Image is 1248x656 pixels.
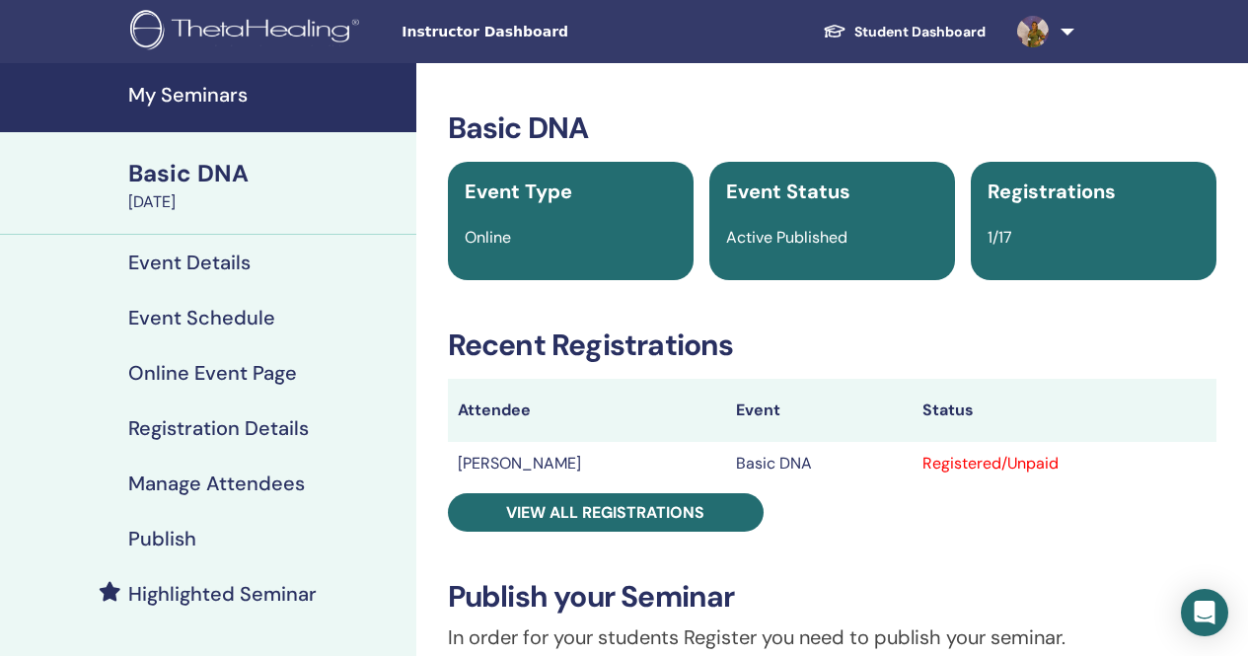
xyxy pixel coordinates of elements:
[726,227,847,248] span: Active Published
[448,328,1216,363] h3: Recent Registrations
[128,306,275,329] h4: Event Schedule
[506,502,704,523] span: View all registrations
[128,190,404,214] div: [DATE]
[807,14,1001,50] a: Student Dashboard
[726,442,913,485] td: Basic DNA
[128,416,309,440] h4: Registration Details
[1017,16,1049,47] img: default.jpg
[988,179,1116,204] span: Registrations
[128,251,251,274] h4: Event Details
[128,472,305,495] h4: Manage Attendees
[128,582,317,606] h4: Highlighted Seminar
[465,227,511,248] span: Online
[1181,589,1228,636] div: Open Intercom Messenger
[823,23,846,39] img: graduation-cap-white.svg
[448,442,727,485] td: [PERSON_NAME]
[402,22,697,42] span: Instructor Dashboard
[448,110,1216,146] h3: Basic DNA
[913,379,1216,442] th: Status
[448,379,727,442] th: Attendee
[726,179,850,204] span: Event Status
[116,157,416,214] a: Basic DNA[DATE]
[448,493,764,532] a: View all registrations
[128,527,196,550] h4: Publish
[128,361,297,385] h4: Online Event Page
[726,379,913,442] th: Event
[448,579,1216,615] h3: Publish your Seminar
[130,10,366,54] img: logo.png
[128,83,404,107] h4: My Seminars
[988,227,1012,248] span: 1/17
[465,179,572,204] span: Event Type
[128,157,404,190] div: Basic DNA
[922,452,1207,475] div: Registered/Unpaid
[448,622,1216,652] p: In order for your students Register you need to publish your seminar.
